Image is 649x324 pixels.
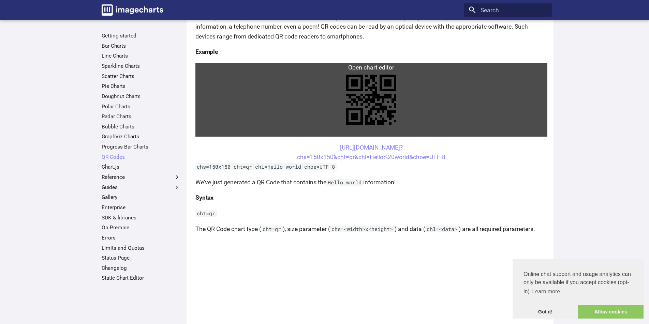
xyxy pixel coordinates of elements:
[102,214,180,221] a: SDK & libraries
[102,154,180,160] a: QR Codes
[464,3,552,17] input: Search
[102,32,180,39] a: Getting started
[102,83,180,90] a: Pie Charts
[99,1,166,18] a: Image-Charts documentation
[326,179,363,186] code: Hello world
[102,254,180,261] a: Status Page
[195,3,547,41] p: QR codes are a popular type of two-dimensional barcode. They are also known as hardlinks or physi...
[102,73,180,80] a: Scatter Charts
[102,123,180,130] a: Bubble Charts
[195,224,547,234] p: The QR Code chart type ( ), size parameter ( ) and data ( ) are all required parameters.
[102,184,180,191] label: Guides
[102,234,180,241] a: Errors
[195,178,547,187] p: We've just generated a QR Code that contains the information!
[102,143,180,150] a: Progress Bar Charts
[102,245,180,251] a: Limits and Quotas
[102,204,180,211] a: Enterprise
[102,224,180,231] a: On Premise
[102,4,163,16] img: logo
[102,194,180,201] a: Gallery
[102,43,180,49] a: Bar Charts
[102,133,180,140] a: GraphViz Charts
[330,226,395,232] code: chs=<width>x<height>
[102,174,180,181] label: Reference
[102,52,180,59] a: Line Charts
[513,259,644,319] div: cookieconsent
[195,193,547,202] h4: Syntax
[102,113,180,120] a: Radar Charts
[531,287,561,297] a: learn more about cookies
[297,144,445,160] a: [URL][DOMAIN_NAME]?chs=150x150&cht=qr&chl=Hello%20world&choe=UTF-8
[102,164,180,170] a: Chart.js
[102,103,180,110] a: Polar Charts
[102,63,180,70] a: Sparkline Charts
[195,163,337,170] code: chs=150x150 cht=qr chl=Hello world choe=UTF-8
[425,226,459,232] code: chl=<data>
[102,275,180,281] a: Static Chart Editor
[513,305,578,319] a: dismiss cookie message
[261,226,283,232] code: cht=qr
[102,265,180,272] a: Changelog
[102,93,180,100] a: Doughnut Charts
[578,305,644,319] a: allow cookies
[523,270,633,297] span: Online chat support and usage analytics can only be available if you accept cookies (opt-in).
[195,47,547,57] h4: Example
[195,210,217,217] code: cht=qr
